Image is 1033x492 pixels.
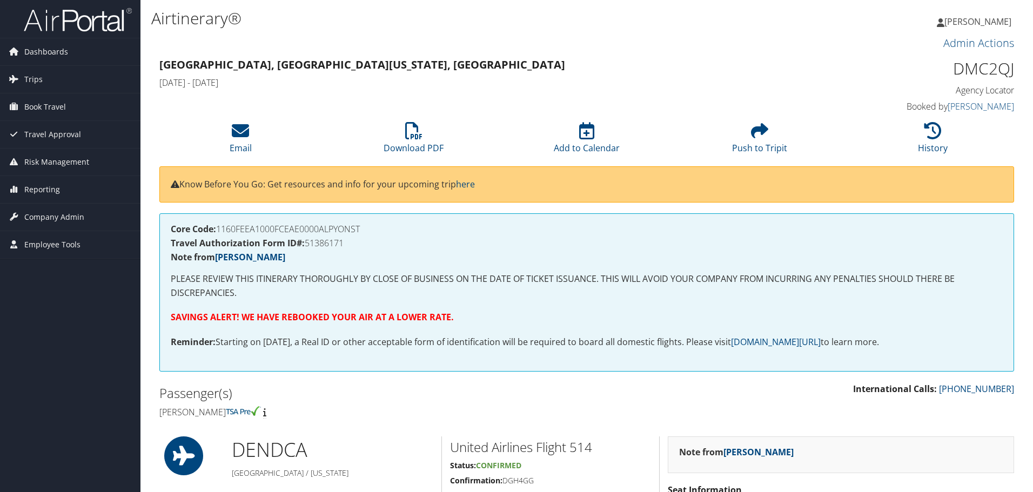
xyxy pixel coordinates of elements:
[171,239,1003,247] h4: 51386171
[384,128,444,154] a: Download PDF
[450,438,651,456] h2: United Airlines Flight 514
[171,336,216,348] strong: Reminder:
[943,36,1014,50] a: Admin Actions
[171,237,305,249] strong: Travel Authorization Form ID#:
[723,446,794,458] a: [PERSON_NAME]
[450,475,651,486] h5: DGH4GG
[813,100,1014,112] h4: Booked by
[151,7,732,30] h1: Airtinerary®
[937,5,1022,38] a: [PERSON_NAME]
[24,204,84,231] span: Company Admin
[939,383,1014,395] a: [PHONE_NUMBER]
[171,178,1003,192] p: Know Before You Go: Get resources and info for your upcoming trip
[24,149,89,176] span: Risk Management
[159,77,796,89] h4: [DATE] - [DATE]
[171,251,285,263] strong: Note from
[171,225,1003,233] h4: 1160FEEA1000FCEAE0000ALPYONST
[24,231,81,258] span: Employee Tools
[732,128,787,154] a: Push to Tripit
[24,176,60,203] span: Reporting
[24,38,68,65] span: Dashboards
[232,468,433,478] h5: [GEOGRAPHIC_DATA] / [US_STATE]
[813,57,1014,80] h1: DMC2QJ
[232,436,433,463] h1: DEN DCA
[813,84,1014,96] h4: Agency Locator
[944,16,1011,28] span: [PERSON_NAME]
[24,7,132,32] img: airportal-logo.png
[230,128,252,154] a: Email
[171,272,1003,300] p: PLEASE REVIEW THIS ITINERARY THOROUGHLY BY CLOSE OF BUSINESS ON THE DATE OF TICKET ISSUANCE. THIS...
[456,178,475,190] a: here
[215,251,285,263] a: [PERSON_NAME]
[731,336,821,348] a: [DOMAIN_NAME][URL]
[171,311,454,323] strong: SAVINGS ALERT! WE HAVE REBOOKED YOUR AIR AT A LOWER RATE.
[171,223,216,235] strong: Core Code:
[853,383,937,395] strong: International Calls:
[476,460,521,470] span: Confirmed
[159,57,565,72] strong: [GEOGRAPHIC_DATA], [GEOGRAPHIC_DATA] [US_STATE], [GEOGRAPHIC_DATA]
[554,128,620,154] a: Add to Calendar
[24,66,43,93] span: Trips
[159,406,579,418] h4: [PERSON_NAME]
[171,335,1003,349] p: Starting on [DATE], a Real ID or other acceptable form of identification will be required to boar...
[679,446,794,458] strong: Note from
[24,121,81,148] span: Travel Approval
[450,475,502,486] strong: Confirmation:
[159,384,579,402] h2: Passenger(s)
[450,460,476,470] strong: Status:
[948,100,1014,112] a: [PERSON_NAME]
[24,93,66,120] span: Book Travel
[226,406,261,416] img: tsa-precheck.png
[918,128,948,154] a: History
